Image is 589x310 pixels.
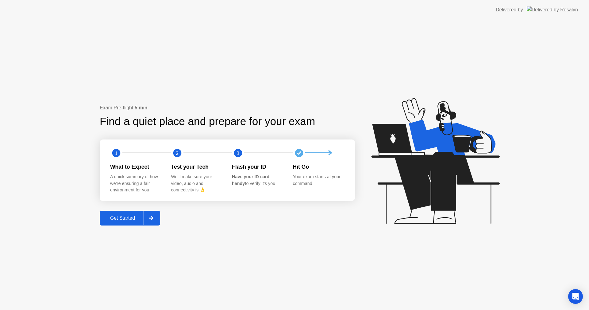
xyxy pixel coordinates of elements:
div: Hit Go [293,163,344,171]
div: Find a quiet place and prepare for your exam [100,113,316,130]
text: 2 [176,150,178,156]
div: Flash your ID [232,163,283,171]
div: to verify it’s you [232,174,283,187]
b: 5 min [135,105,148,110]
div: Open Intercom Messenger [568,289,583,304]
div: We’ll make sure your video, audio and connectivity is 👌 [171,174,222,194]
div: Get Started [102,215,144,221]
img: Delivered by Rosalyn [527,6,578,13]
div: What to Expect [110,163,161,171]
text: 1 [115,150,117,156]
button: Get Started [100,211,160,226]
div: Delivered by [496,6,523,14]
b: Have your ID card handy [232,174,269,186]
div: A quick summary of how we’re ensuring a fair environment for you [110,174,161,194]
div: Test your Tech [171,163,222,171]
div: Exam Pre-flight: [100,104,355,112]
div: Your exam starts at your command [293,174,344,187]
text: 3 [237,150,239,156]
